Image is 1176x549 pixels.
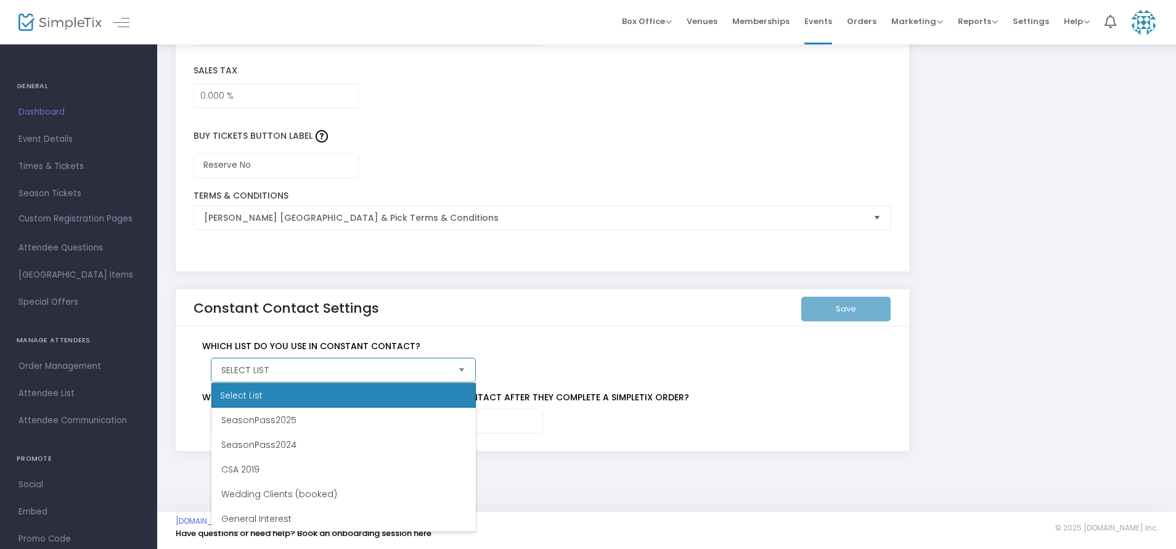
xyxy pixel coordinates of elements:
span: Events [804,6,832,37]
span: SeasonPass2024 [221,439,296,451]
label: Terms & Conditions [194,191,892,202]
span: General Interest [221,513,292,525]
span: Attendee Questions [18,240,139,256]
span: Select List [221,364,449,376]
span: Memberships [732,6,790,37]
h4: MANAGE ATTENDEES [17,328,141,353]
span: CSA 2019 [221,463,259,476]
span: Custom Registration Pages [18,213,133,225]
span: © 2025 [DOMAIN_NAME] Inc. [1055,523,1158,533]
button: Select [453,358,470,382]
span: Promo Code [18,531,139,547]
span: Venues [687,6,717,37]
a: Have questions or need help? Book an onboarding session here [176,527,431,539]
span: Wedding Clients (booked) [221,488,337,500]
span: Embed [18,504,139,520]
span: Attendee Communication [18,413,139,429]
img: question-mark [316,130,328,142]
a: [DOMAIN_NAME] [176,516,235,526]
span: [PERSON_NAME] [GEOGRAPHIC_DATA] & Pick Terms & Conditions [204,212,864,224]
span: Attendee List [18,386,139,402]
div: Constant Contact Settings [194,298,379,334]
span: What are the default tags you want to assign to a contact after they complete a SimpleTix order? [196,391,886,404]
input: Sales Tax [194,84,359,107]
label: Sales Tax [187,58,897,83]
label: Buy Tickets Button Label [187,120,897,153]
span: Orders [847,6,876,37]
span: Help [1064,15,1090,27]
span: Marketing [891,15,943,27]
span: Social [18,477,139,493]
span: Settings [1013,6,1049,37]
span: [GEOGRAPHIC_DATA] Items [18,267,139,283]
span: SeasonPass2025 [221,414,296,426]
button: Select [868,206,886,229]
span: Box Office [622,15,672,27]
div: Select List [211,383,476,408]
span: Times & Tickets [18,159,139,175]
h4: GENERAL [17,74,141,99]
span: Reports [958,15,998,27]
span: Special Offers [18,294,139,310]
span: Dashboard [18,104,139,120]
span: Order Management [18,358,139,374]
span: Which list do you use in Constant Contact? [196,340,886,353]
h4: PROMOTE [17,447,141,471]
span: Season Tickets [18,186,139,202]
span: Event Details [18,131,139,147]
